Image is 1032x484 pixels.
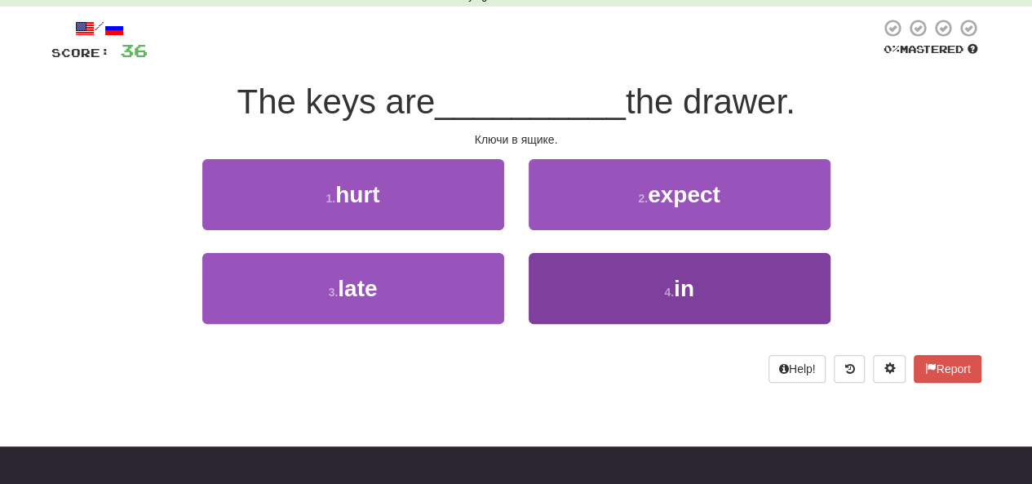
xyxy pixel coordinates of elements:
[834,355,865,383] button: Round history (alt+y)
[326,192,335,205] small: 1 .
[626,82,795,121] span: the drawer.
[51,18,148,38] div: /
[638,192,648,205] small: 2 .
[51,131,981,148] div: Ключи в ящике.
[202,253,504,324] button: 3.late
[202,159,504,230] button: 1.hurt
[768,355,826,383] button: Help!
[529,253,830,324] button: 4.in
[335,182,379,207] span: hurt
[338,276,377,301] span: late
[529,159,830,230] button: 2.expect
[435,82,626,121] span: __________
[120,40,148,60] span: 36
[914,355,981,383] button: Report
[648,182,720,207] span: expect
[51,46,110,60] span: Score:
[884,42,900,56] span: 0 %
[880,42,981,57] div: Mastered
[237,82,435,121] span: The keys are
[329,286,339,299] small: 3 .
[664,286,674,299] small: 4 .
[674,276,694,301] span: in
